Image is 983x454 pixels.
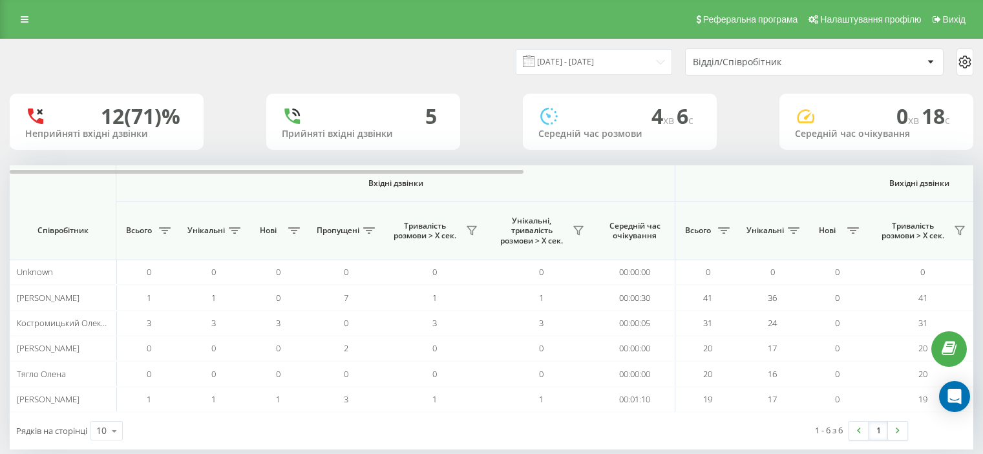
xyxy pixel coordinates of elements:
span: 0 [147,368,151,380]
span: Всього [682,225,714,236]
span: 41 [918,292,927,304]
div: Прийняті вхідні дзвінки [282,129,445,139]
span: 0 [276,342,280,354]
td: 00:00:30 [595,285,675,310]
span: 3 [147,317,151,329]
span: 0 [211,368,216,380]
span: 17 [768,342,777,354]
span: 1 [211,393,216,405]
span: Тривалість розмови > Х сек. [876,221,950,241]
span: 6 [677,102,693,130]
span: 3 [432,317,437,329]
span: хв [663,113,677,127]
span: 0 [835,292,840,304]
span: хв [908,113,922,127]
span: 0 [344,317,348,329]
span: Тривалість розмови > Х сек. [388,221,462,241]
span: 4 [651,102,677,130]
span: 0 [835,266,840,278]
span: Вихід [943,14,966,25]
span: 1 [211,292,216,304]
div: Open Intercom Messenger [939,381,970,412]
span: 19 [703,393,712,405]
span: Нові [811,225,843,236]
span: 18 [922,102,950,130]
span: 20 [918,368,927,380]
span: 1 [539,393,544,405]
td: 00:00:00 [595,361,675,386]
span: Унікальні [746,225,784,236]
div: Неприйняті вхідні дзвінки [25,129,188,139]
span: 0 [835,317,840,329]
span: 1 [147,292,151,304]
td: 00:00:00 [595,260,675,285]
span: 0 [770,266,775,278]
span: 0 [539,368,544,380]
span: Рядків на сторінці [16,425,87,437]
span: [PERSON_NAME] [17,292,79,304]
span: 0 [920,266,925,278]
span: Налаштування профілю [820,14,921,25]
span: 0 [896,102,922,130]
span: 0 [211,266,216,278]
span: 20 [703,342,712,354]
span: 1 [147,393,151,405]
div: 1 - 6 з 6 [815,424,843,437]
span: 0 [147,342,151,354]
span: 16 [768,368,777,380]
span: c [945,113,950,127]
div: Середній час очікування [795,129,958,139]
div: 12 (71)% [101,104,180,129]
span: 3 [539,317,544,329]
span: Вхідні дзвінки [150,178,641,189]
span: 19 [918,393,927,405]
span: 0 [432,266,437,278]
span: 0 [344,266,348,278]
span: 36 [768,292,777,304]
span: c [688,113,693,127]
span: 0 [147,266,151,278]
span: 3 [344,393,348,405]
div: Середній час розмови [538,129,701,139]
span: Співробітник [21,225,105,236]
span: Нові [252,225,284,236]
span: 0 [432,342,437,354]
span: 17 [768,393,777,405]
span: 1 [539,292,544,304]
span: Унікальні [187,225,225,236]
span: 0 [539,342,544,354]
div: Відділ/Співробітник [693,57,847,68]
span: Унікальні, тривалість розмови > Х сек. [494,216,569,246]
td: 00:00:05 [595,311,675,336]
span: 0 [211,342,216,354]
span: 20 [703,368,712,380]
span: 0 [276,266,280,278]
span: 1 [276,393,280,405]
span: 0 [276,368,280,380]
span: 0 [835,393,840,405]
span: 0 [706,266,710,278]
span: 7 [344,292,348,304]
span: 0 [835,342,840,354]
span: 1 [432,292,437,304]
span: [PERSON_NAME] [17,393,79,405]
span: Костромицький Олександр [17,317,124,329]
span: Всього [123,225,155,236]
span: 3 [211,317,216,329]
span: 1 [432,393,437,405]
span: [PERSON_NAME] [17,342,79,354]
span: 20 [918,342,927,354]
span: Пропущені [317,225,359,236]
td: 00:00:00 [595,336,675,361]
span: 2 [344,342,348,354]
div: 10 [96,424,107,437]
span: 0 [344,368,348,380]
span: 24 [768,317,777,329]
span: 3 [276,317,280,329]
span: 31 [918,317,927,329]
span: 0 [539,266,544,278]
span: 31 [703,317,712,329]
div: 5 [425,104,437,129]
a: 1 [869,422,888,440]
span: 0 [276,292,280,304]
